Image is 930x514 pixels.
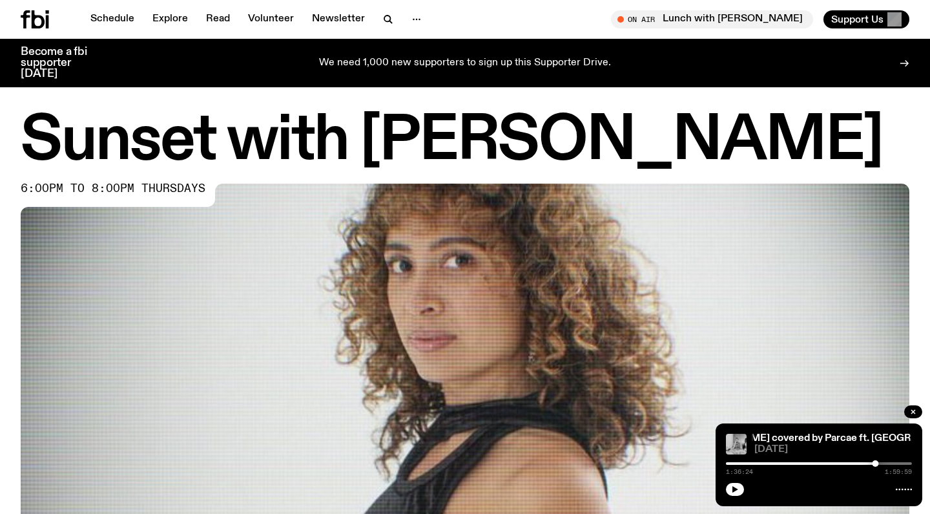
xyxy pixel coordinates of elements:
a: Schedule [83,10,142,28]
span: Support Us [831,14,883,25]
a: Explore [145,10,196,28]
span: 1:36:24 [726,469,753,475]
p: We need 1,000 new supporters to sign up this Supporter Drive. [319,58,611,69]
h3: Become a fbi supporter [DATE] [21,47,103,80]
span: 1:59:59 [885,469,912,475]
button: Support Us [823,10,909,28]
button: On AirLunch with [PERSON_NAME] [611,10,813,28]
span: [DATE] [754,445,912,455]
a: Volunteer [240,10,302,28]
a: Read [198,10,238,28]
span: 6:00pm to 8:00pm thursdays [21,184,205,194]
a: Newsletter [304,10,373,28]
h1: Sunset with [PERSON_NAME] [21,112,909,171]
